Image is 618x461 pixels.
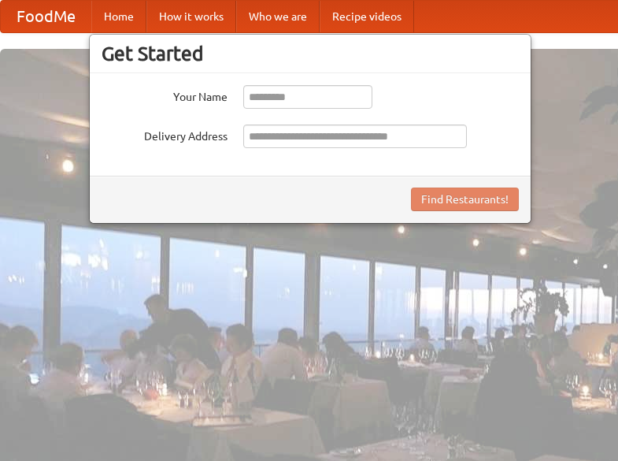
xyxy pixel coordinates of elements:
[102,42,519,65] h3: Get Started
[1,1,91,32] a: FoodMe
[102,85,228,105] label: Your Name
[146,1,236,32] a: How it works
[411,188,519,211] button: Find Restaurants!
[102,125,228,144] label: Delivery Address
[320,1,414,32] a: Recipe videos
[91,1,146,32] a: Home
[236,1,320,32] a: Who we are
